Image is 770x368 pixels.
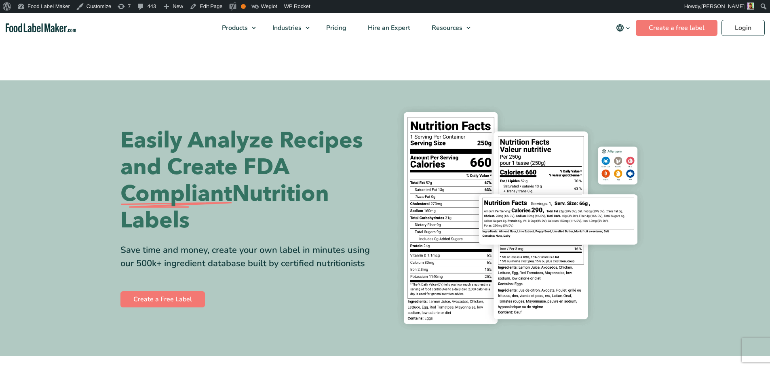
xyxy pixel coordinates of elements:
[120,181,232,207] span: Compliant
[219,23,249,32] span: Products
[211,13,260,43] a: Products
[241,4,246,9] div: OK
[636,20,717,36] a: Create a free label
[270,23,302,32] span: Industries
[429,23,463,32] span: Resources
[721,20,765,36] a: Login
[324,23,347,32] span: Pricing
[6,23,76,33] a: Food Label Maker homepage
[120,127,379,234] h1: Easily Analyze Recipes and Create FDA Nutrition Labels
[262,13,314,43] a: Industries
[120,244,379,270] div: Save time and money, create your own label in minutes using our 500k+ ingredient database built b...
[701,3,745,9] span: [PERSON_NAME]
[421,13,475,43] a: Resources
[316,13,355,43] a: Pricing
[357,13,419,43] a: Hire an Expert
[120,291,205,307] a: Create a Free Label
[365,23,411,32] span: Hire an Expert
[610,20,636,36] button: Change language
